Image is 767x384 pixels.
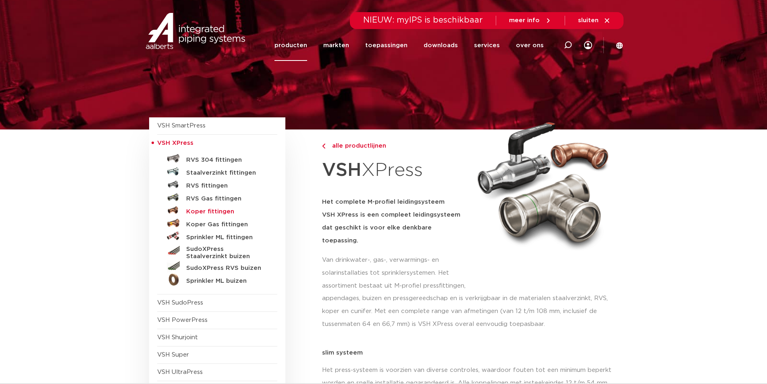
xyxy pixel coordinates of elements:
[322,161,362,179] strong: VSH
[322,141,468,151] a: alle productlijnen
[186,278,266,285] h5: Sprinkler ML buizen
[186,234,266,241] h5: Sprinkler ML fittingen
[186,169,266,177] h5: Staalverzinkt fittingen
[157,178,277,191] a: RVS fittingen
[322,292,618,331] p: appendages, buizen en pressgereedschap en is verkrijgbaar in de materialen staalverzinkt, RVS, ko...
[157,140,193,146] span: VSH XPress
[157,217,277,230] a: Koper Gas fittingen
[157,260,277,273] a: SudoXPress RVS buizen
[274,30,544,61] nav: Menu
[186,265,266,272] h5: SudoXPress RVS buizen
[157,273,277,286] a: Sprinkler ML buizen
[327,143,386,149] span: alle productlijnen
[578,17,599,23] span: sluiten
[424,30,458,61] a: downloads
[509,17,552,24] a: meer info
[157,300,203,306] a: VSH SudoPress
[186,195,266,202] h5: RVS Gas fittingen
[474,30,500,61] a: services
[157,165,277,178] a: Staalverzinkt fittingen
[365,30,407,61] a: toepassingen
[274,30,307,61] a: producten
[322,350,618,356] p: slim systeem
[157,204,277,217] a: Koper fittingen
[157,334,198,340] a: VSH Shurjoint
[157,317,208,323] a: VSH PowerPress
[186,182,266,190] h5: RVS fittingen
[186,221,266,228] h5: Koper Gas fittingen
[322,196,468,247] h5: Het complete M-profiel leidingsysteem VSH XPress is een compleet leidingsysteem dat geschikt is v...
[322,144,325,149] img: chevron-right.svg
[322,155,468,186] h1: XPress
[578,17,611,24] a: sluiten
[157,242,277,260] a: SudoXPress Staalverzinkt buizen
[509,17,540,23] span: meer info
[363,16,483,24] span: NIEUW: myIPS is beschikbaar
[186,208,266,215] h5: Koper fittingen
[157,352,189,358] a: VSH Super
[516,30,544,61] a: over ons
[323,30,349,61] a: markten
[157,152,277,165] a: RVS 304 fittingen
[186,246,266,260] h5: SudoXPress Staalverzinkt buizen
[157,191,277,204] a: RVS Gas fittingen
[322,254,468,292] p: Van drinkwater-, gas-, verwarmings- en solarinstallaties tot sprinklersystemen. Het assortiment b...
[157,369,203,375] a: VSH UltraPress
[157,230,277,242] a: Sprinkler ML fittingen
[157,123,206,129] a: VSH SmartPress
[186,157,266,164] h5: RVS 304 fittingen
